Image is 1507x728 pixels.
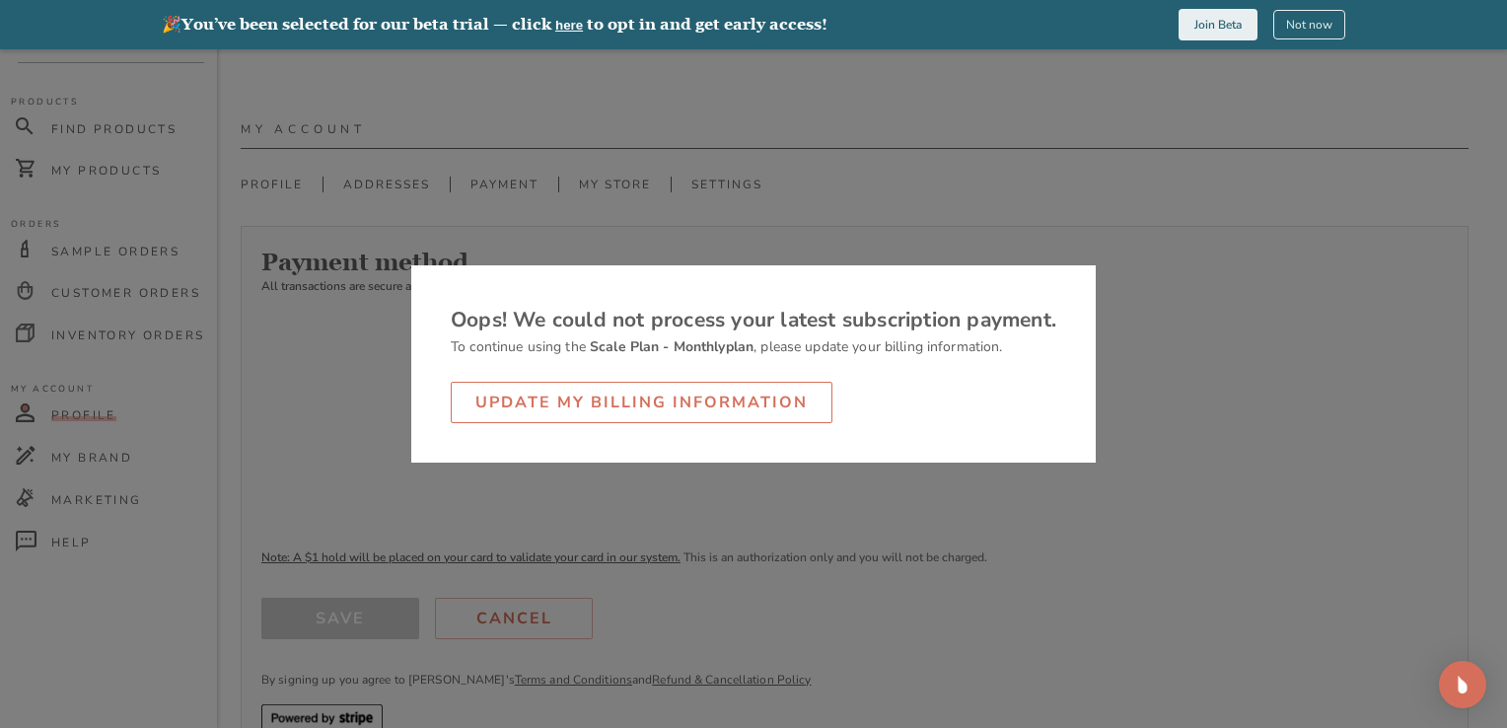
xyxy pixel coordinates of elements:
button: Update my billing information [451,382,832,423]
div: 🎉 You’ve been selected for our beta trial — click to opt in and get early access! [162,15,827,34]
button: Not now [1273,10,1345,39]
div: Update my billing information [475,389,808,416]
p: To continue using the , please update your billing information. [451,336,1056,357]
button: Join Beta [1179,9,1257,40]
button: here [555,18,583,33]
span: Scale Plan - Monthly plan [590,337,753,356]
p: Oops! We could not process your latest subscription payment. [451,305,1056,336]
div: Open Intercom Messenger [1439,661,1486,708]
